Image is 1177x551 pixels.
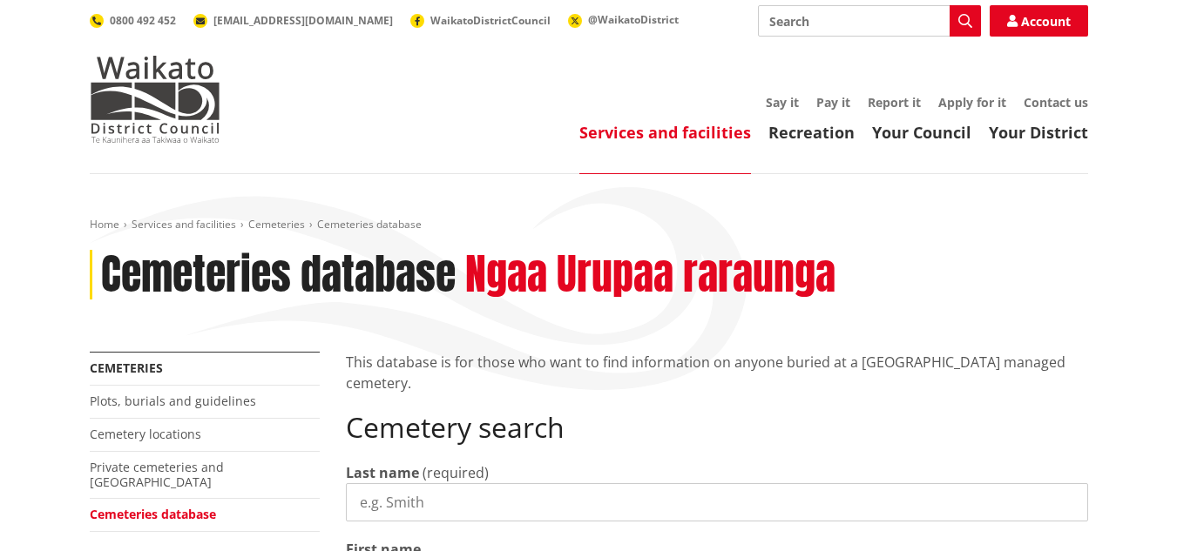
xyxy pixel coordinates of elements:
a: 0800 492 452 [90,13,176,28]
span: (required) [423,463,489,482]
input: e.g. Smith [346,483,1088,521]
span: 0800 492 452 [110,13,176,28]
a: [EMAIL_ADDRESS][DOMAIN_NAME] [193,13,393,28]
a: Cemetery locations [90,426,201,442]
a: Home [90,217,119,232]
label: Last name [346,462,419,483]
a: Private cemeteries and [GEOGRAPHIC_DATA] [90,459,224,490]
a: Services and facilities [579,122,751,143]
a: Your District [989,122,1088,143]
input: Search input [758,5,981,37]
span: WaikatoDistrictCouncil [430,13,551,28]
a: Cemeteries database [90,506,216,522]
a: Apply for it [938,94,1006,111]
a: WaikatoDistrictCouncil [410,13,551,28]
span: [EMAIL_ADDRESS][DOMAIN_NAME] [213,13,393,28]
a: Your Council [872,122,971,143]
a: Services and facilities [132,217,236,232]
a: Cemeteries [248,217,305,232]
p: This database is for those who want to find information on anyone buried at a [GEOGRAPHIC_DATA] m... [346,352,1088,393]
a: @WaikatoDistrict [568,12,679,27]
span: @WaikatoDistrict [588,12,679,27]
a: Say it [766,94,799,111]
h2: Cemetery search [346,411,1088,444]
a: Report it [868,94,921,111]
a: Cemeteries [90,359,163,376]
h1: Cemeteries database [101,250,456,300]
a: Recreation [768,122,855,143]
nav: breadcrumb [90,218,1088,232]
a: Pay it [816,94,850,111]
img: Waikato District Council - Te Kaunihera aa Takiwaa o Waikato [90,56,220,143]
h2: Ngaa Urupaa raraunga [465,250,835,300]
span: Cemeteries database [317,217,422,232]
a: Plots, burials and guidelines [90,393,256,409]
a: Account [990,5,1088,37]
a: Contact us [1024,94,1088,111]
